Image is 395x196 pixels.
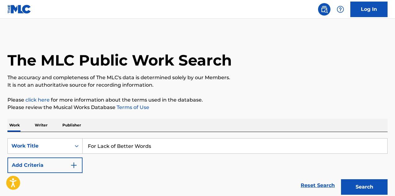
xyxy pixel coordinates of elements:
img: search [321,6,328,13]
img: 9d2ae6d4665cec9f34b9.svg [70,162,78,169]
button: Search [341,179,388,195]
h1: The MLC Public Work Search [7,51,232,70]
a: Log In [350,2,388,17]
a: click here [25,97,50,103]
img: help [337,6,344,13]
a: Public Search [318,3,330,16]
button: Add Criteria [7,157,83,173]
img: MLC Logo [7,5,31,14]
iframe: Chat Widget [364,166,395,196]
p: Work [7,119,22,132]
p: The accuracy and completeness of The MLC's data is determined solely by our Members. [7,74,388,81]
a: Terms of Use [115,104,149,110]
p: It is not an authoritative source for recording information. [7,81,388,89]
div: Work Title [11,142,67,150]
p: Writer [33,119,49,132]
div: Help [334,3,347,16]
a: Reset Search [298,179,338,192]
p: Publisher [61,119,83,132]
p: Please for more information about the terms used in the database. [7,96,388,104]
p: Please review the Musical Works Database [7,104,388,111]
